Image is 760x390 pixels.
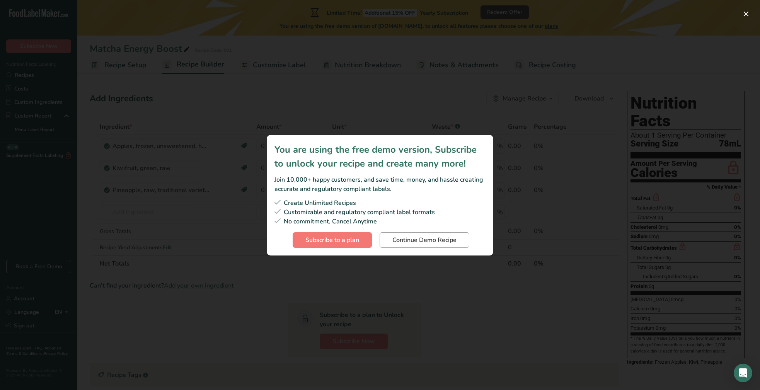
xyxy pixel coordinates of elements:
div: Create Unlimited Recipes [274,198,486,208]
span: Subscribe to a plan [305,235,359,245]
button: Subscribe to a plan [293,232,372,248]
span: Continue Demo Recipe [392,235,457,245]
button: Continue Demo Recipe [380,232,469,248]
div: You are using the free demo version, Subscribe to unlock your recipe and create many more! [274,143,486,170]
div: Open Intercom Messenger [734,364,752,382]
div: Join 10,000+ happy customers, and save time, money, and hassle creating accurate and regulatory c... [274,175,486,194]
div: No commitment, Cancel Anytime [274,217,486,226]
div: Customizable and regulatory compliant label formats [274,208,486,217]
